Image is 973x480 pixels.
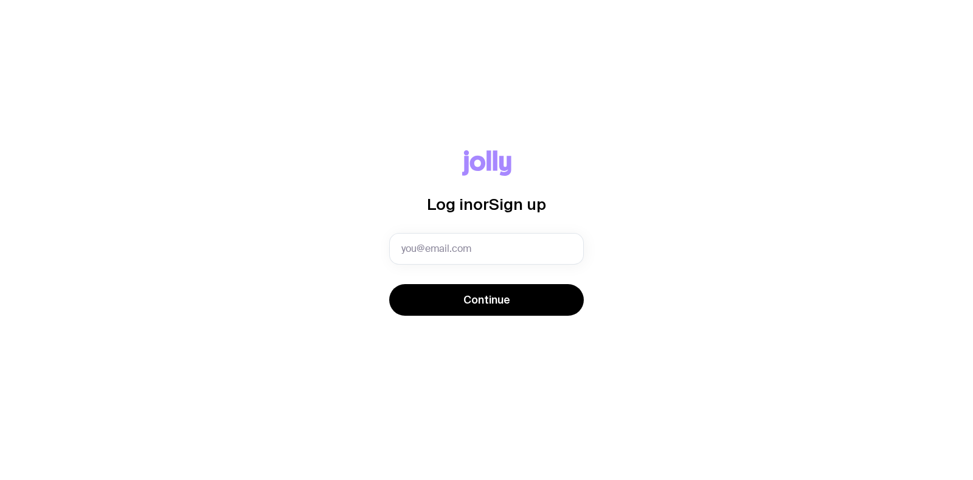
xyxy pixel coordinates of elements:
[389,284,584,316] button: Continue
[389,233,584,265] input: you@email.com
[489,195,546,213] span: Sign up
[427,195,473,213] span: Log in
[463,293,510,307] span: Continue
[473,195,489,213] span: or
